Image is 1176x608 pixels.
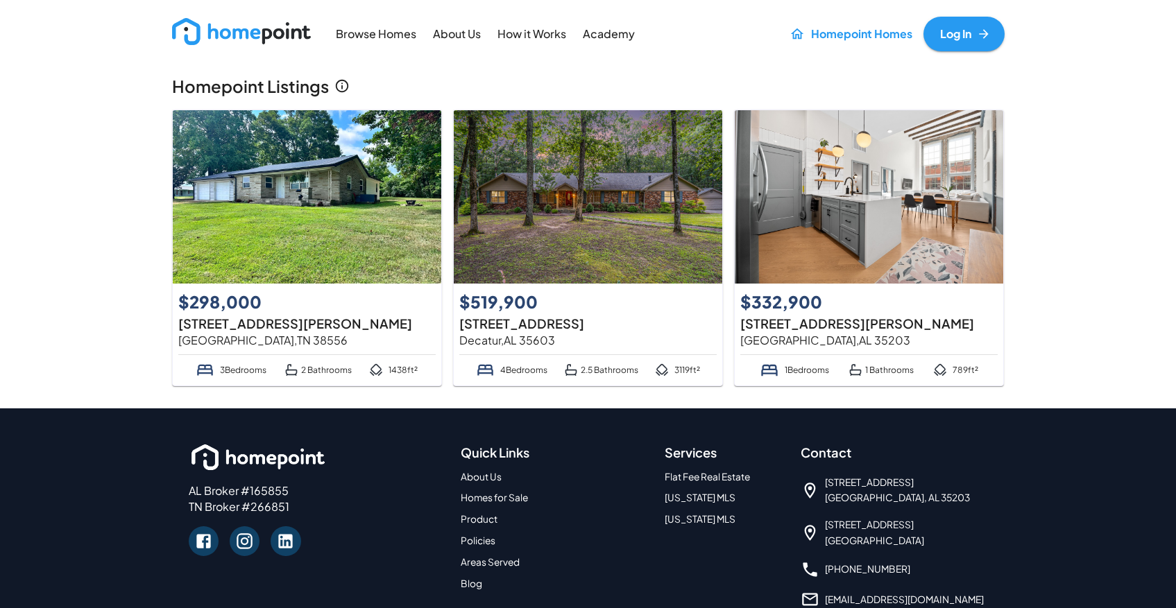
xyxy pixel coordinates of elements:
p: $298,000 [178,289,307,314]
h6: Quick Links [461,442,648,464]
h6: Contact [801,442,988,464]
p: [STREET_ADDRESS] [459,314,717,333]
p: 789 ft² [933,361,978,379]
p: $332,900 [740,289,869,314]
a: 2212 Morris Ave Apt 206$332,900[STREET_ADDRESS][PERSON_NAME][GEOGRAPHIC_DATA],AL 352031Bedrooms1 ... [734,110,1004,386]
a: Product [461,513,497,525]
a: [US_STATE] MLS [665,513,735,525]
p: [STREET_ADDRESS][PERSON_NAME] [740,314,998,333]
a: [EMAIL_ADDRESS][DOMAIN_NAME] [825,593,984,605]
img: new_logo_light.png [172,18,311,45]
a: Homepoint Homes [784,17,918,51]
h6: Services [665,442,784,464]
p: Homepoint Listings [172,73,329,98]
p: 3 Bedrooms [196,361,266,379]
p: Browse Homes [336,26,416,42]
p: 1438 ft² [369,361,418,379]
p: [STREET_ADDRESS][PERSON_NAME] [178,314,436,333]
img: 2212 Morris Ave Apt 206 [735,110,1003,284]
a: Browse Homes [330,18,422,49]
img: 1210 Frank Campbell Rd [173,110,441,284]
a: Flat Fee Real Estate [665,471,750,483]
p: 1 Bedrooms [760,361,828,379]
p: $519,900 [459,289,588,314]
span: [STREET_ADDRESS] [GEOGRAPHIC_DATA], AL 35203 [825,475,970,507]
p: Academy [583,26,635,42]
img: homepoint_logo_white_horz.png [189,442,327,474]
p: 2 Bathrooms [284,361,352,379]
span: [STREET_ADDRESS] [GEOGRAPHIC_DATA] [825,517,924,549]
a: [PHONE_NUMBER] [825,563,910,575]
a: About Us [461,471,502,483]
a: Log In [923,17,1005,51]
p: Homepoint Homes [811,26,912,42]
p: 3119 ft² [655,361,700,379]
a: How it Works [492,18,572,49]
p: [GEOGRAPHIC_DATA] , AL 35203 [740,333,998,349]
p: Decatur , AL 35603 [459,333,717,349]
p: 1 Bathrooms [849,361,914,379]
a: Policies [461,535,495,546]
p: 2.5 Bathrooms [564,361,638,379]
p: AL Broker #165855 TN Broker #266851 [189,483,444,515]
a: Areas Served [461,556,520,568]
a: Academy [577,18,640,49]
p: [GEOGRAPHIC_DATA] , TN 38556 [178,333,436,349]
a: Blog [461,577,482,589]
a: [US_STATE] MLS [665,492,735,503]
a: About Us [427,18,486,49]
img: 4411 Autumn Leaves Trl Se [454,110,722,284]
p: How it Works [497,26,566,42]
p: About Us [433,26,481,42]
a: 1210 Frank Campbell Rd$298,000[STREET_ADDRESS][PERSON_NAME][GEOGRAPHIC_DATA],TN 385563Bedrooms2 B... [172,110,442,386]
a: Homes for Sale [461,492,528,503]
p: 4 Bedrooms [476,361,547,379]
a: 4411 Autumn Leaves Trl Se$519,900[STREET_ADDRESS]Decatur,AL 356034Bedrooms2.5 Bathrooms3119ft² [453,110,723,386]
